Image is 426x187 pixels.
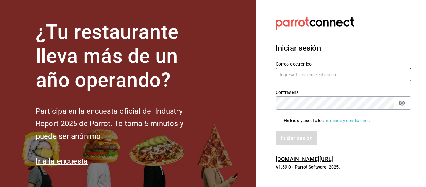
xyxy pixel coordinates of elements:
font: Contraseña [276,90,299,95]
font: Participa en la encuesta oficial del Industry Report 2025 de Parrot. Te toma 5 minutos y puede se... [36,107,183,141]
a: [DOMAIN_NAME][URL] [276,156,333,162]
a: Términos y condiciones. [324,118,371,123]
font: He leído y acepto los [284,118,324,123]
font: V1.69.0 - Parrot Software, 2025. [276,165,340,170]
button: campo de contraseña [397,98,407,108]
font: Iniciar sesión [276,44,321,52]
input: Ingresa tu correo electrónico [276,68,411,81]
font: ¿Tu restaurante lleva más de un año operando? [36,20,179,92]
font: Correo electrónico [276,62,312,66]
a: Ir a la encuesta [36,157,88,165]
